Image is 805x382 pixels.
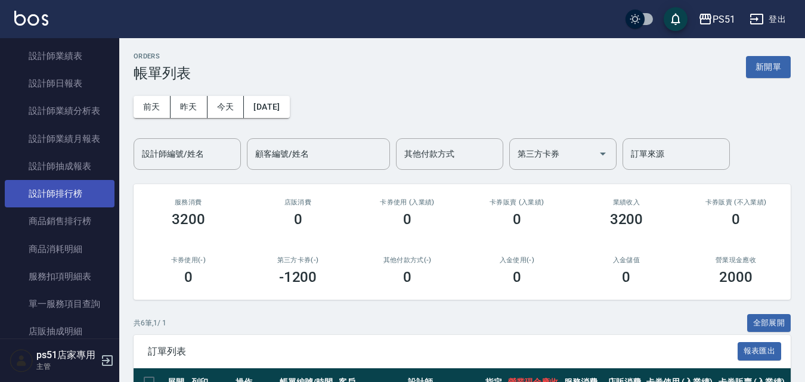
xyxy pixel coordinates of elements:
[294,211,302,228] h3: 0
[5,125,114,153] a: 設計師業績月報表
[476,198,558,206] h2: 卡券販賣 (入業績)
[5,180,114,207] a: 設計師排行榜
[134,52,191,60] h2: ORDERS
[171,96,208,118] button: 昨天
[258,256,339,264] h2: 第三方卡券(-)
[5,263,114,290] a: 服務扣項明細表
[208,96,244,118] button: 今天
[5,235,114,263] a: 商品消耗明細
[258,198,339,206] h2: 店販消費
[738,342,782,361] button: 報表匯出
[622,269,630,285] h3: 0
[693,7,740,32] button: PS51
[746,56,791,78] button: 新開單
[10,349,33,372] img: Person
[184,269,193,285] h3: 0
[5,70,114,97] a: 設計師日報表
[367,256,448,264] h2: 其他付款方式(-)
[134,96,171,118] button: 前天
[719,269,753,285] h3: 2000
[695,198,776,206] h2: 卡券販賣 (不入業績)
[5,318,114,345] a: 店販抽成明細
[279,269,317,285] h3: -1200
[747,314,791,333] button: 全部展開
[586,198,667,206] h2: 業績收入
[586,256,667,264] h2: 入金儲值
[5,290,114,318] a: 單一服務項目查詢
[746,61,791,72] a: 新開單
[664,7,688,31] button: save
[476,256,558,264] h2: 入金使用(-)
[148,198,229,206] h3: 服務消費
[14,11,48,26] img: Logo
[244,96,289,118] button: [DATE]
[5,97,114,125] a: 設計師業績分析表
[5,207,114,235] a: 商品銷售排行榜
[745,8,791,30] button: 登出
[5,42,114,70] a: 設計師業績表
[134,318,166,328] p: 共 6 筆, 1 / 1
[36,361,97,372] p: 主管
[738,345,782,356] a: 報表匯出
[367,198,448,206] h2: 卡券使用 (入業績)
[713,12,735,27] div: PS51
[513,269,521,285] h3: 0
[172,211,205,228] h3: 3200
[148,256,229,264] h2: 卡券使用(-)
[148,346,738,358] span: 訂單列表
[695,256,776,264] h2: 營業現金應收
[134,65,191,82] h3: 帳單列表
[593,144,612,163] button: Open
[610,211,643,228] h3: 3200
[513,211,521,228] h3: 0
[403,269,411,285] h3: 0
[36,349,97,361] h5: ps51店家專用
[732,211,740,228] h3: 0
[5,153,114,180] a: 設計師抽成報表
[403,211,411,228] h3: 0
